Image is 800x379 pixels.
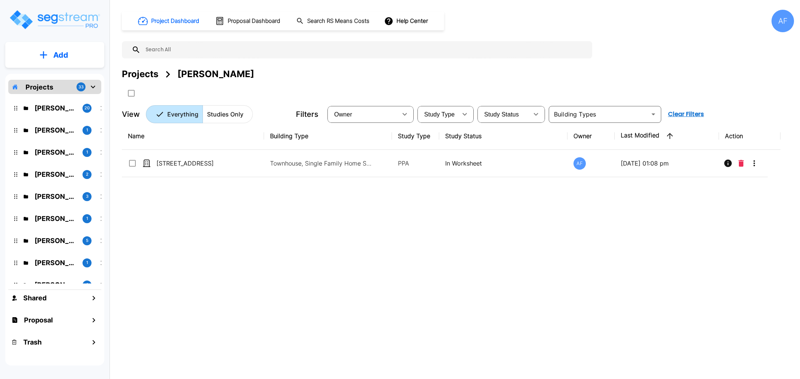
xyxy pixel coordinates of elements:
div: Select [329,104,397,125]
p: [DATE] 01:08 pm [621,159,713,168]
h1: Shared [23,293,47,303]
p: [STREET_ADDRESS] [156,159,231,168]
span: Study Type [424,111,455,118]
div: AF [771,10,794,32]
p: Studies Only [207,110,243,119]
h1: Project Dashboard [151,17,199,25]
div: Select [479,104,528,125]
p: Max Kozlowitz [35,258,77,268]
p: Florence Yee [35,213,77,224]
h1: Proposal Dashboard [228,17,280,25]
p: 1 [86,282,88,288]
input: Search All [141,41,588,58]
th: Last Modified [615,122,719,150]
button: Search RS Means Costs [293,14,374,28]
p: Jeff Degyansky [35,103,77,113]
p: Abba Stein [35,280,77,290]
h1: Trash [23,337,42,347]
p: Moshe Toiv [35,236,77,246]
th: Study Type [392,122,439,150]
p: 1 [86,215,88,222]
button: SelectAll [124,86,139,101]
div: [PERSON_NAME] [177,67,254,81]
div: Projects [122,67,158,81]
div: Select [419,104,457,125]
button: Studies Only [203,105,253,123]
p: Projects [26,82,53,92]
input: Building Types [551,109,647,119]
img: Logo [9,9,101,30]
span: Owner [334,111,352,118]
p: 2 [86,171,89,178]
span: Study Status [484,111,519,118]
p: Dilip Vadakkoot [35,125,77,135]
button: More-Options [747,156,762,171]
button: Delete [735,156,747,171]
h1: Search RS Means Costs [307,17,369,25]
p: Townhouse, Single Family Home Site [270,159,371,168]
p: Dani Sternbuch [35,191,77,201]
p: 3 [86,193,89,200]
th: Building Type [264,122,392,150]
p: PPA [398,159,433,168]
p: View [122,109,140,120]
p: 1 [86,127,88,133]
p: 33 [78,84,84,90]
button: Project Dashboard [135,13,203,29]
div: Platform [146,105,253,123]
th: Name [122,122,264,150]
button: Help Center [383,14,431,28]
div: AF [573,157,586,170]
p: Add [53,49,68,61]
button: Everything [146,105,203,123]
button: Clear Filters [665,107,707,122]
button: Open [648,109,659,119]
p: Everything [167,110,198,119]
p: 20 [84,105,90,111]
button: Info [720,156,735,171]
h1: Proposal [24,315,53,325]
button: Proposal Dashboard [212,13,284,29]
p: In Worksheet [445,159,561,168]
th: Owner [567,122,615,150]
th: Action [719,122,780,150]
th: Study Status [439,122,567,150]
p: 1 [86,149,88,155]
p: Elchonon Weinberg [35,147,77,157]
p: Filters [296,109,318,120]
p: 1 [86,260,88,266]
button: Add [5,44,104,66]
p: Kevin Van Beek [35,169,77,179]
p: 5 [86,237,89,244]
